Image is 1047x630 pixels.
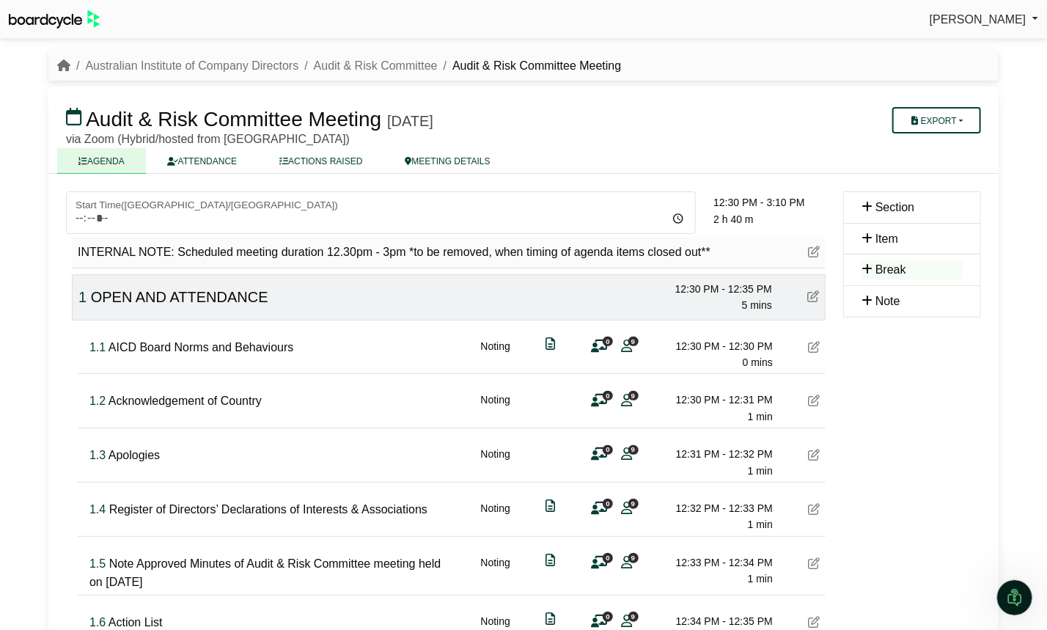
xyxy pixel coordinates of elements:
span: Register of Directors’ Declarations of Interests & Associations [109,503,427,516]
span: Click to fine tune number [78,289,87,305]
span: 5 mins [742,299,772,311]
span: via Zoom (Hybrid/hosted from [GEOGRAPHIC_DATA]) [66,133,350,145]
div: 12:30 PM - 3:10 PM [713,194,826,210]
a: Australian Institute of Company Directors [85,59,298,72]
div: 12:33 PM - 12:34 PM [670,554,773,571]
div: 12:30 PM - 12:30 PM [670,338,773,354]
span: INTERNAL NOTE: Scheduled meeting duration 12.30pm - 3pm *to be removed, when timing of agenda ite... [78,246,710,258]
span: [PERSON_NAME] [930,13,1026,26]
span: 0 [603,391,613,400]
span: 0 [603,445,613,455]
span: 1 min [748,519,773,530]
span: Break [875,263,906,276]
a: ATTENDANCE [146,148,258,174]
span: 1 min [748,573,773,585]
span: Click to fine tune number [89,341,106,354]
span: 9 [628,337,639,346]
span: Note [875,295,900,307]
iframe: Intercom live chat [997,580,1032,615]
span: Note Approved Minutes of Audit & Risk Committee meeting held on [DATE] [89,557,441,589]
span: 0 [603,612,613,621]
div: 12:34 PM - 12:35 PM [670,613,773,629]
span: 1 min [748,411,773,422]
a: [PERSON_NAME] [930,10,1038,29]
nav: breadcrumb [57,56,621,76]
span: 0 [603,499,613,508]
span: 9 [628,391,639,400]
span: Section [875,201,914,213]
span: Acknowledgement of Country [109,395,262,407]
span: Click to fine tune number [89,557,106,570]
a: AGENDA [57,148,146,174]
span: 1 min [748,465,773,477]
span: 9 [628,499,639,508]
span: 2 h 40 m [713,213,753,225]
span: Audit & Risk Committee Meeting [86,108,381,131]
div: Noting [481,446,510,479]
li: Audit & Risk Committee Meeting [438,56,622,76]
div: 12:30 PM - 12:31 PM [670,392,773,408]
a: Audit & Risk Committee [314,59,438,72]
span: 9 [628,612,639,621]
a: MEETING DETAILS [384,148,512,174]
span: 9 [628,445,639,455]
div: 12:30 PM - 12:35 PM [669,281,772,297]
span: Apologies [109,449,160,461]
span: 0 mins [743,356,773,368]
button: Export [892,107,981,133]
span: AICD Board Norms and Behaviours [109,341,294,354]
span: Item [875,232,898,245]
span: Click to fine tune number [89,616,106,629]
span: Click to fine tune number [89,503,106,516]
span: 9 [628,553,639,563]
span: 0 [603,553,613,563]
span: Click to fine tune number [89,395,106,407]
div: Noting [481,338,510,371]
span: 0 [603,337,613,346]
div: Noting [481,392,510,425]
div: Noting [481,500,510,533]
span: Action List [109,616,163,629]
img: BoardcycleBlackGreen-aaafeed430059cb809a45853b8cf6d952af9d84e6e89e1f1685b34bfd5cb7d64.svg [9,10,100,29]
div: 12:32 PM - 12:33 PM [670,500,773,516]
div: 12:31 PM - 12:32 PM [670,446,773,462]
div: [DATE] [387,112,433,130]
div: Noting [481,554,510,592]
span: Click to fine tune number [89,449,106,461]
span: OPEN AND ATTENDANCE [91,289,268,305]
a: ACTIONS RAISED [258,148,383,174]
